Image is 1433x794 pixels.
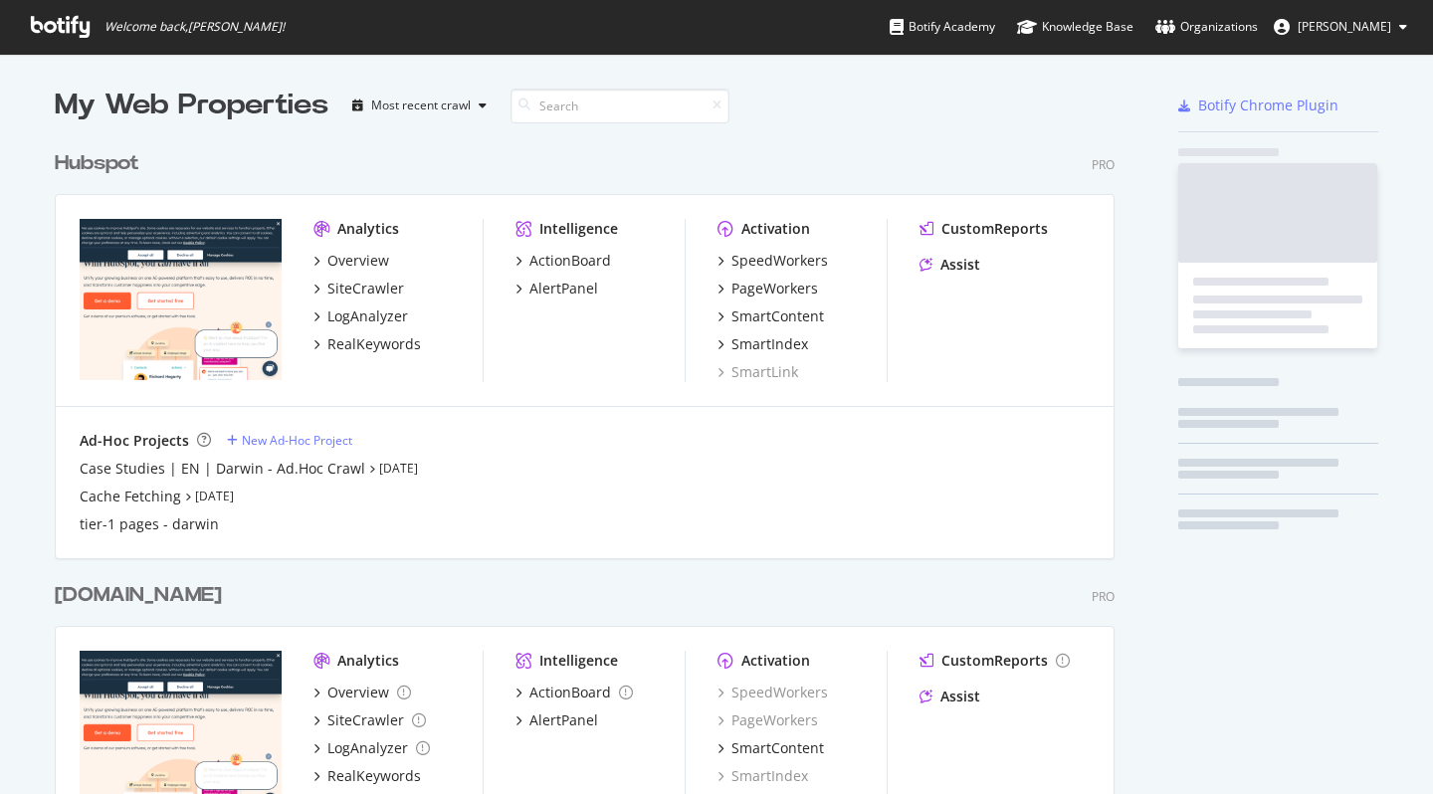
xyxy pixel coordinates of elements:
[731,251,828,271] div: SpeedWorkers
[337,651,399,671] div: Analytics
[55,149,147,178] a: Hubspot
[717,738,824,758] a: SmartContent
[327,738,408,758] div: LogAnalyzer
[940,255,980,275] div: Assist
[511,89,729,123] input: Search
[717,334,808,354] a: SmartIndex
[741,219,810,239] div: Activation
[731,334,808,354] div: SmartIndex
[940,687,980,706] div: Assist
[1092,588,1115,605] div: Pro
[515,683,633,702] a: ActionBoard
[313,738,430,758] a: LogAnalyzer
[313,334,421,354] a: RealKeywords
[313,306,408,326] a: LogAnalyzer
[55,149,139,178] div: Hubspot
[1092,156,1115,173] div: Pro
[313,251,389,271] a: Overview
[529,710,598,730] div: AlertPanel
[741,651,810,671] div: Activation
[104,19,285,35] span: Welcome back, [PERSON_NAME] !
[327,766,421,786] div: RealKeywords
[717,306,824,326] a: SmartContent
[55,581,230,610] a: [DOMAIN_NAME]
[731,738,824,758] div: SmartContent
[1198,96,1338,115] div: Botify Chrome Plugin
[1155,17,1258,37] div: Organizations
[1017,17,1133,37] div: Knowledge Base
[80,219,282,380] img: hubspot.com
[539,651,618,671] div: Intelligence
[529,279,598,298] div: AlertPanel
[539,219,618,239] div: Intelligence
[529,251,611,271] div: ActionBoard
[920,687,980,706] a: Assist
[717,362,798,382] a: SmartLink
[379,460,418,477] a: [DATE]
[717,683,828,702] a: SpeedWorkers
[242,432,352,449] div: New Ad-Hoc Project
[337,219,399,239] div: Analytics
[515,251,611,271] a: ActionBoard
[55,581,222,610] div: [DOMAIN_NAME]
[313,710,426,730] a: SiteCrawler
[313,766,421,786] a: RealKeywords
[1258,11,1423,43] button: [PERSON_NAME]
[890,17,995,37] div: Botify Academy
[731,306,824,326] div: SmartContent
[80,487,181,506] a: Cache Fetching
[1178,96,1338,115] a: Botify Chrome Plugin
[327,306,408,326] div: LogAnalyzer
[515,710,598,730] a: AlertPanel
[327,710,404,730] div: SiteCrawler
[344,90,495,121] button: Most recent crawl
[717,279,818,298] a: PageWorkers
[327,683,389,702] div: Overview
[327,251,389,271] div: Overview
[327,334,421,354] div: RealKeywords
[920,255,980,275] a: Assist
[515,279,598,298] a: AlertPanel
[80,431,189,451] div: Ad-Hoc Projects
[717,766,808,786] a: SmartIndex
[313,279,404,298] a: SiteCrawler
[731,279,818,298] div: PageWorkers
[717,251,828,271] a: SpeedWorkers
[717,710,818,730] a: PageWorkers
[920,651,1070,671] a: CustomReports
[55,86,328,125] div: My Web Properties
[371,99,471,111] div: Most recent crawl
[920,219,1048,239] a: CustomReports
[941,219,1048,239] div: CustomReports
[195,488,234,504] a: [DATE]
[1298,18,1391,35] span: Victor Pan
[227,432,352,449] a: New Ad-Hoc Project
[529,683,611,702] div: ActionBoard
[80,459,365,479] a: Case Studies | EN | Darwin - Ad.Hoc Crawl
[941,651,1048,671] div: CustomReports
[80,514,219,534] a: tier-1 pages - darwin
[327,279,404,298] div: SiteCrawler
[313,683,411,702] a: Overview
